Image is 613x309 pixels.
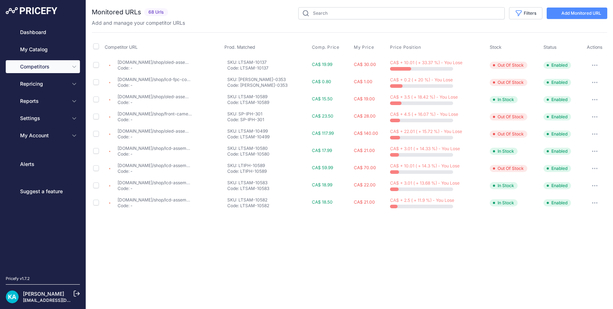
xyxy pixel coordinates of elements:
[390,198,454,203] span: CA$ + 2.5 ( + 11.9 %) - You Lose
[118,65,192,71] p: Code: -
[312,62,332,67] span: CA$ 19.99
[118,128,350,134] a: [DOMAIN_NAME]/shop/oled-assembly-with-frame-compatible-for-samsung-galaxy-note-20-5g-premium-black/
[6,26,80,267] nav: Sidebar
[227,65,309,71] p: Code: LTSAM-10137
[587,44,603,50] span: Actions
[490,148,518,155] span: In Stock
[490,199,518,206] span: In Stock
[312,96,333,101] span: CA$ 15.50
[6,185,80,198] a: Suggest a feature
[543,44,557,50] span: Status
[354,148,375,153] span: CA$ 21.00
[227,82,309,88] p: Code: [PERSON_NAME]-0353
[312,44,339,50] span: Comp. Price
[354,44,375,50] button: My Price
[6,60,80,73] button: Competitors
[227,94,309,100] p: SKU: LTSAM-10589
[490,62,527,69] span: Out Of Stock
[227,60,309,65] p: SKU: LTSAM-10137
[490,96,518,103] span: In Stock
[227,100,309,105] p: Code: LTSAM-10589
[227,117,309,123] p: Code: SP-IPH-301
[354,165,376,170] span: CA$ 70.00
[118,186,192,191] p: Code: -
[543,113,571,120] span: Enabled
[390,77,453,82] span: CA$ + 0.2 ( + 20 %) - You Lose
[354,96,375,101] span: CA$ 19.00
[6,43,80,56] a: My Catalog
[118,203,192,209] p: Code: -
[543,130,571,138] span: Enabled
[490,182,518,189] span: In Stock
[312,113,333,119] span: CA$ 23.50
[144,8,168,16] span: 68 Urls
[118,94,444,99] a: [DOMAIN_NAME]/shop/oled-assembly-with-frame-compatible-for-samsung-galaxy-a20-us-version-a205u-20...
[543,79,571,86] span: Enabled
[118,111,373,117] a: [DOMAIN_NAME]/shop/front-camera-module-with-flex-cable-compatible-for-iphone-15-pro-max/?prirule_...
[227,168,309,174] p: Code: LTIPH-10589
[118,151,192,157] p: Code: -
[312,165,333,170] span: CA$ 59.99
[390,180,460,186] span: CA$ + 3.01 ( + 13.68 %) - You Lose
[543,165,571,172] span: Enabled
[390,111,458,117] span: CA$ + 4.5 ( + 16.07 %) - You Lose
[312,79,331,84] span: CA$ 0.80
[227,134,309,140] p: Code: LTSAM-10499
[543,62,571,69] span: Enabled
[312,130,334,136] span: CA$ 117.99
[20,115,67,122] span: Settings
[543,182,571,189] span: Enabled
[390,129,462,134] span: CA$ + 22.01 ( + 15.72 %) - You Lose
[312,44,341,50] button: Comp. Price
[312,182,332,187] span: CA$ 18.99
[543,96,571,103] span: Enabled
[547,8,607,19] a: Add Monitored URL
[118,134,192,140] p: Code: -
[118,77,511,82] a: [DOMAIN_NAME]/shop/lcd-fpc-connector-compatible-for-samsung-galaxy-a52-5g-a525-a526-2021-a32-5g-a...
[354,182,376,187] span: CA$ 22.00
[23,291,64,297] a: [PERSON_NAME]
[390,163,460,168] span: CA$ + 10.01 ( + 14.3 %) - You Lose
[118,117,192,123] p: Code: -
[227,186,309,191] p: Code: LTSAM-10583
[390,146,460,151] span: CA$ + 3.01 ( + 14.33 %) - You Lose
[509,7,542,19] button: Filters
[6,7,57,14] img: Pricefy Logo
[118,146,362,151] a: [DOMAIN_NAME]/shop/lcd-assembly-with-frame-compatible-for-samsung-galaxy-a70-a705-2019-aftermarke...
[92,19,185,27] p: Add and manage your competitor URLs
[390,60,462,65] span: CA$ + 10.01 ( + 33.37 %) - You Lose
[490,44,502,50] span: Stock
[20,98,67,105] span: Reports
[6,95,80,108] button: Reports
[227,151,309,157] p: Code: LTSAM-10580
[354,130,378,136] span: CA$ 140.00
[490,130,527,138] span: Out Of Stock
[227,197,309,203] p: SKU: LTSAM-10582
[543,148,571,155] span: Enabled
[20,80,67,87] span: Repricing
[6,129,80,142] button: My Account
[390,94,458,100] span: CA$ + 3.5 ( + 18.42 %) - You Lose
[20,63,67,70] span: Competitors
[224,44,255,50] span: Prod. Matched
[118,60,347,65] a: [DOMAIN_NAME]/shop/oled-assembly-without-frame-compatible-for-samsung-galaxy-note-4-premium-black/
[312,148,332,153] span: CA$ 17.99
[6,276,30,282] div: Pricefy v1.7.2
[298,7,505,19] input: Search
[227,146,309,151] p: SKU: LTSAM-10580
[227,111,309,117] p: SKU: SP-IPH-301
[118,163,352,168] a: [DOMAIN_NAME]/shop/lcd-assembly-compatible-for-iphone-16-aftermarket-plus-incell/?prirule_jdsnikf...
[6,26,80,39] a: Dashboard
[105,44,138,50] span: Competitor URL
[118,100,192,105] p: Code: -
[20,132,67,139] span: My Account
[490,79,527,86] span: Out Of Stock
[490,113,527,120] span: Out Of Stock
[227,77,309,82] p: SKU: [PERSON_NAME]-0353
[118,197,360,203] a: [DOMAIN_NAME]/shop/lcd-assembly-with-frame-compatible-for-samsung-galaxy-a51-a515-2019-aftermarke...
[543,199,571,206] span: Enabled
[6,112,80,125] button: Settings
[23,298,98,303] a: [EMAIL_ADDRESS][DOMAIN_NAME]
[390,44,421,50] span: Price Position
[354,199,375,205] span: CA$ 21.00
